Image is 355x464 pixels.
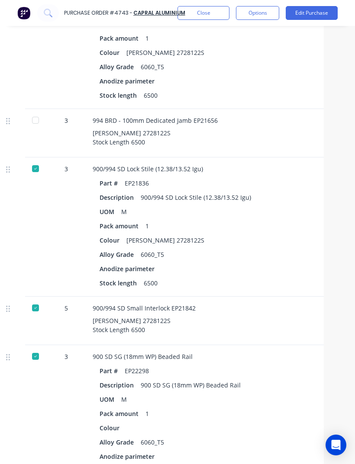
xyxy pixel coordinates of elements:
div: M [121,205,127,218]
div: 1 [145,32,149,45]
div: Pack amount [100,407,145,420]
div: [PERSON_NAME] 2728122S [126,46,204,59]
div: 6060_T5 [141,436,164,448]
div: 6500 [144,277,158,289]
div: Colour [100,46,126,59]
div: [PERSON_NAME] 2728122S [126,234,204,246]
div: UOM [100,393,121,406]
div: Part # [100,365,125,377]
a: Capral Aluminium [133,9,185,16]
div: 900/994 SD Lock Stile (12.38/13.52 Igu) [141,191,251,204]
div: EP21836 [125,177,149,189]
div: 6060_T5 [141,61,164,73]
div: Part # [100,177,125,189]
div: Stock length [100,277,144,289]
div: Alloy Grade [100,436,141,448]
div: Stock length [100,89,144,102]
div: 1 [145,220,149,232]
div: Open Intercom Messenger [326,435,346,455]
div: Alloy Grade [100,61,141,73]
div: Anodize parimeter [100,450,161,463]
div: Description [100,191,141,204]
div: Anodize parimeter [100,262,161,275]
img: Factory [17,6,30,19]
div: M [121,393,127,406]
div: UOM [100,205,121,218]
div: Pack amount [100,220,145,232]
div: 3 [54,164,79,173]
button: Options [236,6,279,20]
div: 3 [54,352,79,361]
div: EP22298 [125,365,149,377]
div: Anodize parimeter [100,75,161,87]
button: Close [177,6,229,20]
div: 3 [54,116,79,125]
div: 5 [54,304,79,313]
div: 6060_T5 [141,248,164,261]
div: Alloy Grade [100,248,141,261]
button: Edit Purchase [286,6,338,20]
div: Pack amount [100,32,145,45]
div: Colour [100,422,126,434]
div: Colour [100,234,126,246]
div: Purchase Order #4743 - [64,9,132,17]
div: 6500 [144,89,158,102]
div: 1 [145,407,149,420]
div: Description [100,379,141,391]
div: 900 SD SG (18mm WP) Beaded Rail [141,379,241,391]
